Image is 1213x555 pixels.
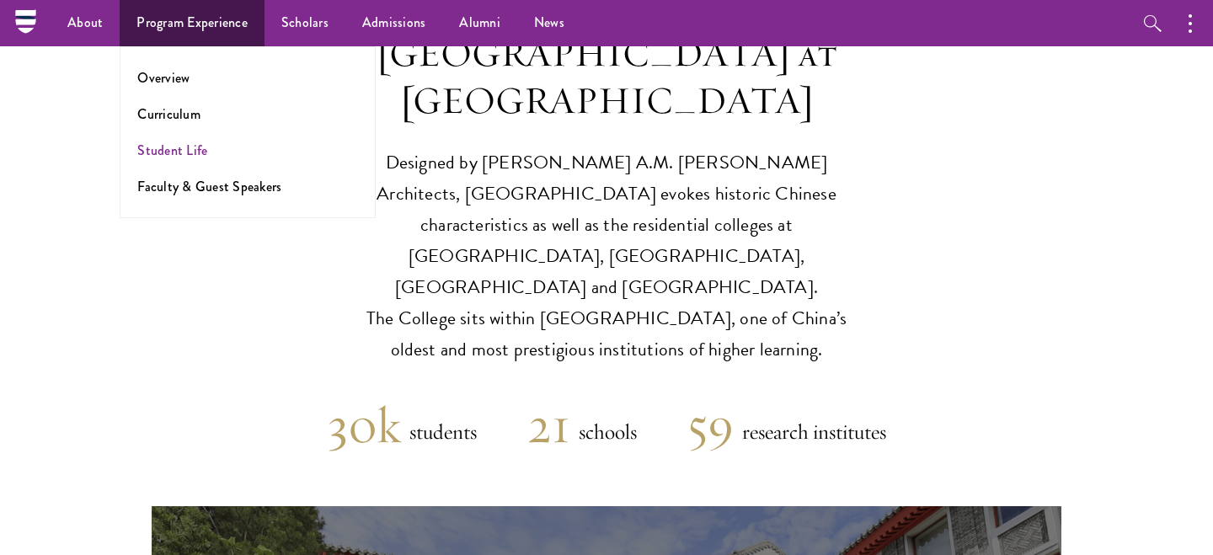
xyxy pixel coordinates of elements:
a: Student Life [137,141,207,160]
h5: students [401,415,477,449]
h2: 59 [687,395,734,456]
a: Curriculum [137,104,200,124]
p: Designed by [PERSON_NAME] A.M. [PERSON_NAME] Architects, [GEOGRAPHIC_DATA] evokes historic Chines... [345,147,868,366]
h5: schools [570,415,637,449]
h3: [GEOGRAPHIC_DATA] at [GEOGRAPHIC_DATA] [345,30,868,125]
h2: 21 [527,395,570,456]
h2: 30k [328,395,401,456]
h5: research institutes [734,415,886,449]
a: Faculty & Guest Speakers [137,177,281,196]
a: Overview [137,68,190,88]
